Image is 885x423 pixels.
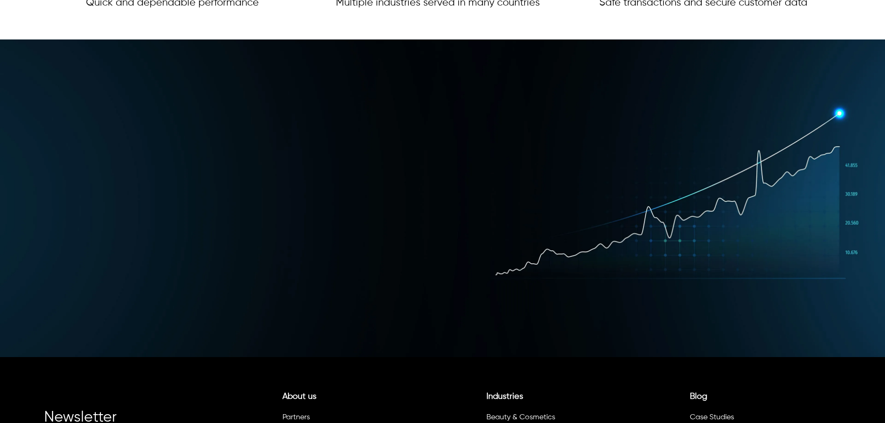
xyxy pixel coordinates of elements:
a: Case Studies [690,414,734,421]
a: About us [282,392,316,401]
a: Beauty & Cosmetics [486,414,555,421]
a: Partners [282,414,310,421]
a: Blog [690,392,707,401]
a: Industries [486,392,523,401]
